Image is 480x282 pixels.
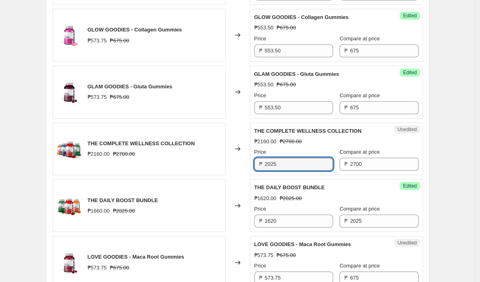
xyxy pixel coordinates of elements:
[88,254,184,260] span: LOVE GOODIES - Maca Root Gummies
[254,81,274,89] div: ₱553.50
[344,275,348,281] span: ₱
[88,207,110,215] div: ₱1660.00
[88,37,107,45] div: ₱573.75
[259,161,262,167] span: ₱
[254,149,266,155] span: Price
[397,126,417,133] span: Unedited
[88,150,110,158] div: ₱2160.00
[88,264,107,272] div: ₱573.75
[280,194,302,203] strike: ₱2025.00
[344,104,348,111] span: ₱
[403,13,417,19] span: Edited
[254,241,351,247] span: LOVE GOODIES - Maca Root Gummies
[254,184,325,190] span: THE DAILY BOOST BUNDLE
[397,240,417,246] span: Unedited
[88,27,182,33] span: GLOW GOODIES - Collagen Gummies
[110,93,129,101] strike: ₱675.00
[254,194,277,203] div: ₱1620.00
[340,92,380,98] span: Compare at price
[344,218,348,224] span: ₱
[254,36,266,42] span: Price
[254,14,349,20] span: GLOW GOODIES - Collagen Gummies
[259,218,262,224] span: ₱
[340,36,380,42] span: Compare at price
[88,93,107,101] div: ₱573.75
[110,37,129,45] strike: ₱675.00
[88,140,195,146] span: THE COMPLETE WELLNESS COLLECTION
[113,150,135,158] strike: ₱2700.00
[277,81,296,89] strike: ₱675.00
[254,251,274,259] div: ₱573.75
[110,264,129,272] strike: ₱675.00
[57,137,81,161] img: 2025_0930_CWB_SHPFY_PDP_80x.png
[254,71,339,77] span: GLAM GOODIES - Gluta Gummies
[254,263,266,269] span: Price
[340,149,380,155] span: Compare at price
[113,207,135,215] strike: ₱2025.00
[254,128,362,134] span: THE COMPLETE WELLNESS COLLECTION
[88,84,172,90] span: GLAM GOODIES - Gluta Gummies
[344,48,348,54] span: ₱
[57,194,81,218] img: 2025_0930_DBB_SHPFY_PDP_80x.png
[254,24,274,32] div: ₱553.50
[57,23,81,47] img: PDP_MKT_COL_1_1200x1200__2_80x.png
[277,24,296,32] strike: ₱675.00
[403,183,417,189] span: Edited
[259,275,262,281] span: ₱
[254,206,266,212] span: Price
[88,197,158,203] span: THE DAILY BOOST BUNDLE
[57,80,81,104] img: PDP_MKT_GLU_1_1200x1200_V7_GN_80x.png
[280,138,302,146] strike: ₱2700.00
[340,206,380,212] span: Compare at price
[259,48,262,54] span: ₱
[340,263,380,269] span: Compare at price
[403,69,417,76] span: Edited
[254,138,277,146] div: ₱2160.00
[57,251,81,275] img: PDP_Hero_MAC_1_1200x1200_GN_80x.png
[344,161,348,167] span: ₱
[259,104,262,111] span: ₱
[254,92,266,98] span: Price
[277,251,296,259] strike: ₱675.00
